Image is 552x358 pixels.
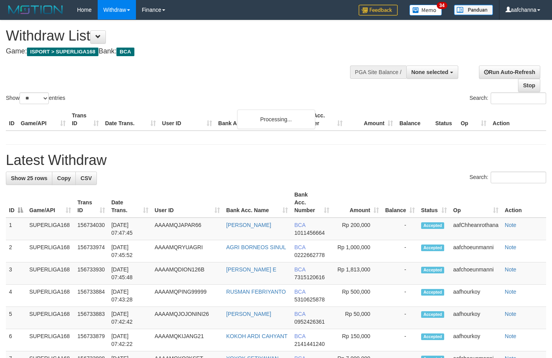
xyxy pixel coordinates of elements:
h4: Game: Bank: [6,48,360,55]
h1: Latest Withdraw [6,152,546,168]
img: Button%20Memo.svg [409,5,442,16]
th: Amount: activate to sort column ascending [332,188,382,218]
a: [PERSON_NAME] [226,222,271,228]
td: 5 [6,307,26,329]
th: Bank Acc. Number [295,108,346,131]
td: 156733974 [74,240,108,262]
th: Date Trans.: activate to sort column ascending [108,188,152,218]
th: Amount [346,108,396,131]
th: Game/API [18,108,69,131]
img: panduan.png [454,5,493,15]
td: - [382,262,418,285]
a: Stop [518,79,540,92]
td: AAAAMQDION126B [152,262,223,285]
th: ID: activate to sort column descending [6,188,26,218]
th: Op: activate to sort column ascending [450,188,502,218]
td: SUPERLIGA168 [26,240,74,262]
td: 3 [6,262,26,285]
th: Bank Acc. Name: activate to sort column ascending [223,188,291,218]
a: Note [505,244,516,250]
td: 156733883 [74,307,108,329]
select: Showentries [20,92,49,104]
a: RUSMAN FEBRIYANTO [226,289,286,295]
a: [PERSON_NAME] E [226,266,276,273]
td: - [382,240,418,262]
td: 2 [6,240,26,262]
th: Action [502,188,546,218]
td: aafchoeunmanni [450,262,502,285]
td: [DATE] 07:45:48 [108,262,152,285]
td: aafhourkoy [450,329,502,351]
a: KOKOH ARDI CAHYANT [226,333,288,339]
td: 156733930 [74,262,108,285]
span: BCA [294,266,305,273]
td: Rp 500,000 [332,285,382,307]
td: aafhourkoy [450,307,502,329]
td: AAAAMQJAPAR66 [152,218,223,240]
span: Copy 1011456664 to clipboard [294,230,325,236]
a: AGRI BORNEOS SINUL [226,244,286,250]
span: Accepted [421,333,445,340]
td: SUPERLIGA168 [26,285,74,307]
a: CSV [75,172,97,185]
span: BCA [294,289,305,295]
input: Search: [491,172,546,183]
span: Copy 5310625878 to clipboard [294,296,325,303]
td: AAAAMQJOJONINI26 [152,307,223,329]
span: BCA [294,222,305,228]
span: BCA [294,244,305,250]
a: Run Auto-Refresh [479,66,540,79]
th: Trans ID [69,108,102,131]
a: [PERSON_NAME] [226,311,271,317]
td: - [382,285,418,307]
td: 6 [6,329,26,351]
th: Op [457,108,489,131]
h1: Withdraw List [6,28,360,44]
td: AAAAMQRYUAGRI [152,240,223,262]
th: Status: activate to sort column ascending [418,188,450,218]
span: None selected [411,69,448,75]
th: Balance: activate to sort column ascending [382,188,418,218]
span: Copy 0952426361 to clipboard [294,319,325,325]
a: Note [505,289,516,295]
label: Show entries [6,92,65,104]
th: User ID: activate to sort column ascending [152,188,223,218]
td: 4 [6,285,26,307]
td: aafChheanrothana [450,218,502,240]
th: Date Trans. [102,108,159,131]
td: [DATE] 07:42:22 [108,329,152,351]
td: Rp 1,000,000 [332,240,382,262]
td: [DATE] 07:45:52 [108,240,152,262]
th: Trans ID: activate to sort column ascending [74,188,108,218]
td: SUPERLIGA168 [26,329,74,351]
button: None selected [406,66,458,79]
img: MOTION_logo.png [6,4,65,16]
td: 1 [6,218,26,240]
td: - [382,218,418,240]
span: CSV [80,175,92,181]
th: ID [6,108,18,131]
td: aafchoeunmanni [450,240,502,262]
td: [DATE] 07:42:42 [108,307,152,329]
td: AAAAMQPING99999 [152,285,223,307]
td: Rp 150,000 [332,329,382,351]
a: Note [505,311,516,317]
th: Game/API: activate to sort column ascending [26,188,74,218]
label: Search: [470,172,546,183]
td: [DATE] 07:43:28 [108,285,152,307]
span: BCA [294,333,305,339]
span: Accepted [421,289,445,296]
td: SUPERLIGA168 [26,262,74,285]
th: Action [489,108,546,131]
span: Copy 0222662778 to clipboard [294,252,325,258]
td: aafhourkoy [450,285,502,307]
span: Copy [57,175,71,181]
td: [DATE] 07:47:45 [108,218,152,240]
td: SUPERLIGA168 [26,307,74,329]
span: ISPORT > SUPERLIGA168 [27,48,98,56]
span: Accepted [421,222,445,229]
a: Copy [52,172,76,185]
span: BCA [294,311,305,317]
td: - [382,307,418,329]
td: AAAAMQKIJANG21 [152,329,223,351]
